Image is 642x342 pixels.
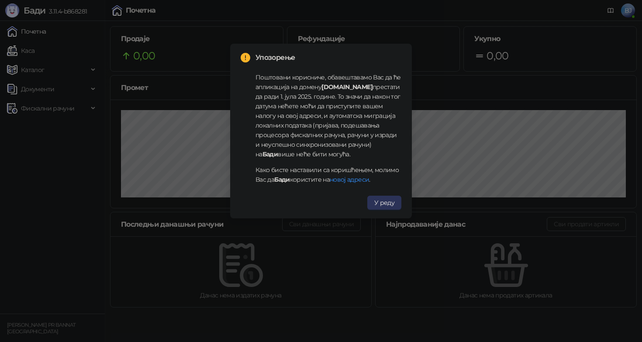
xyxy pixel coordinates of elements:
button: У реду [367,196,401,210]
span: У реду [374,199,394,207]
strong: Бади [262,150,278,158]
strong: [DOMAIN_NAME] [321,83,373,91]
p: Како бисте наставили са коришћењем, молимо Вас да користите на . [255,165,401,184]
span: exclamation-circle [241,53,250,62]
a: новој адреси [330,176,369,183]
span: Упозорење [255,52,401,63]
p: Поштовани корисниче, обавештавамо Вас да ће апликација на домену престати да ради 1. јула 2025. г... [255,73,401,159]
strong: Бади [274,176,290,183]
